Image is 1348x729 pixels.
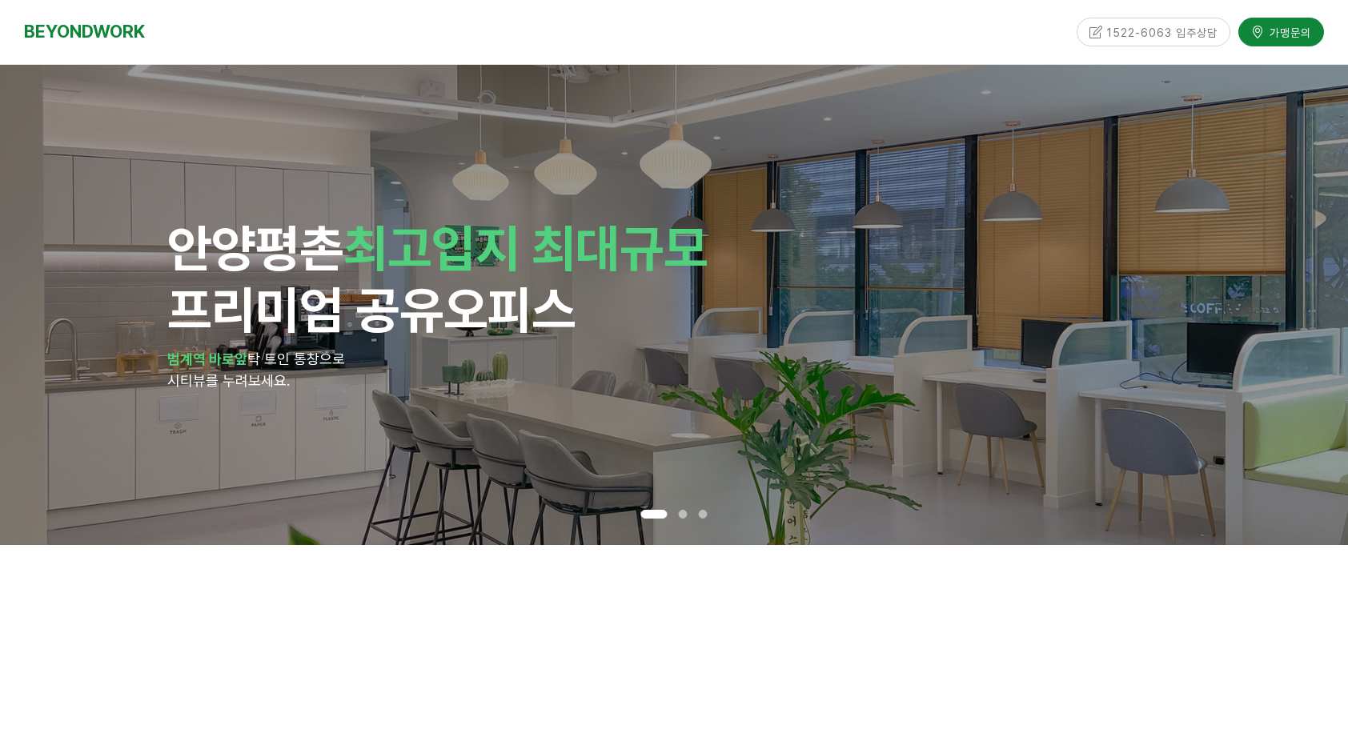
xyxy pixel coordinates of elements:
[167,372,290,389] span: 시티뷰를 누려보세요.
[167,218,708,340] span: 안양 프리미엄 공유오피스
[167,350,247,367] strong: 범계역 바로앞
[1265,24,1311,40] span: 가맹문의
[343,218,708,278] span: 최고입지 최대규모
[255,218,343,278] span: 평촌
[247,350,345,367] span: 탁 트인 통창으로
[1238,18,1324,46] a: 가맹문의
[24,17,145,46] a: BEYONDWORK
